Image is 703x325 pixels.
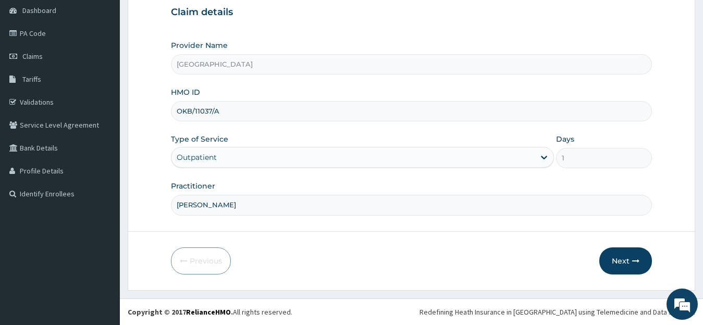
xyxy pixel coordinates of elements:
[171,101,652,121] input: Enter HMO ID
[54,58,175,72] div: Chat with us now
[120,298,703,325] footer: All rights reserved.
[171,134,228,144] label: Type of Service
[22,52,43,61] span: Claims
[599,247,652,274] button: Next
[171,87,200,97] label: HMO ID
[22,74,41,84] span: Tariffs
[128,307,233,317] strong: Copyright © 2017 .
[171,181,215,191] label: Practitioner
[171,40,228,51] label: Provider Name
[171,5,196,30] div: Minimize live chat window
[420,307,695,317] div: Redefining Heath Insurance in [GEOGRAPHIC_DATA] using Telemedicine and Data Science!
[186,307,231,317] a: RelianceHMO
[177,152,217,162] div: Outpatient
[171,247,231,274] button: Previous
[22,6,56,15] span: Dashboard
[60,96,144,202] span: We're online!
[171,7,652,18] h3: Claim details
[171,195,652,215] input: Enter Name
[5,215,199,252] textarea: Type your message and hit 'Enter'
[556,134,574,144] label: Days
[19,52,42,78] img: d_794563401_company_1708531726252_794563401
